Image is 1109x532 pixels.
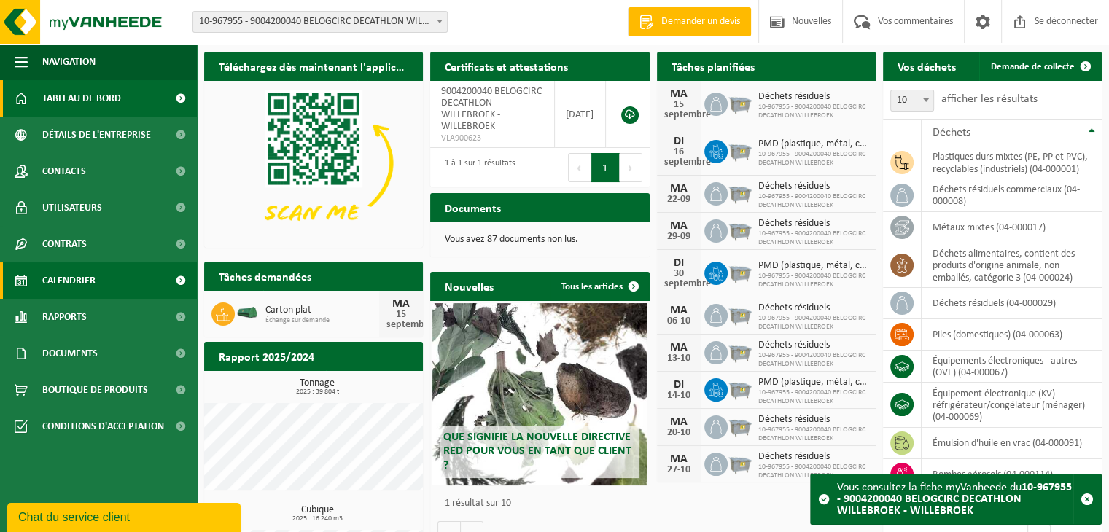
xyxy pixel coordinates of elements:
[792,16,831,27] font: Nouvelles
[891,90,933,111] span: 10
[941,93,1038,105] font: afficher les résultats
[300,378,335,388] font: Tonnage
[758,138,986,149] font: PMD (plastique, métal, cartons à boissons) (entreprises)
[667,353,690,364] font: 13-10
[670,305,688,316] font: MA
[728,90,752,115] img: WB-2500-GAL-GY-01
[933,152,1088,174] font: plastiques durs mixtes (PE, PP et PVC), recyclables (industriels) (04-000001)
[670,342,688,353] font: MA
[204,81,423,245] img: Téléchargez l'application VHEPlus
[728,450,752,475] img: WB-2500-GAL-GY-01
[392,298,410,310] font: MA
[758,302,830,313] font: Déchets résiduels
[933,356,1077,378] font: équipements électroniques - autres (OVE) (04-000067)
[758,230,865,246] font: 10-967955 - 9004200040 BELOGCIRC DECATHLON WILLEBROEK
[672,62,755,74] font: Tâches planifiées
[758,426,865,442] font: 10-967955 - 9004200040 BELOGCIRC DECATHLON WILLEBROEK
[728,339,752,364] img: WB-2500-GAL-GY-01
[42,312,87,323] font: Rapports
[933,438,1082,449] font: émulsion d'huile en vrac (04-000091)
[265,305,311,316] font: Carton plat
[758,377,986,388] font: PMD (plastique, métal, cartons à boissons) (entreprises)
[933,222,1046,233] font: métaux mixtes (04-000017)
[235,306,260,319] img: HK-XK-22-GN-00
[445,498,511,509] font: 1 résultat sur 10
[674,257,684,269] font: DI
[265,316,330,324] font: Échange sur demande
[670,183,688,195] font: MA
[898,62,956,74] font: Vos déchets
[42,57,96,68] font: Navigation
[758,103,865,120] font: 10-967955 - 9004200040 BELOGCIRC DECATHLON WILLEBROEK
[664,268,711,289] font: 30 septembre
[296,388,339,396] font: 2025 : 39 804 t
[933,329,1062,340] font: piles (domestiques) (04-000063)
[979,52,1100,81] a: Demande de collecte
[199,16,521,27] font: 10-967955 - 9004200040 BELOGCIRC DECATHLON WILLEBROEK - WILLEBROEK
[664,146,711,168] font: 16 septembre
[42,348,98,359] font: Documents
[386,309,433,330] font: 15 septembre
[667,427,690,438] font: 20-10
[445,282,494,294] font: Nouvelles
[878,16,953,27] font: Vos commentaires
[758,272,865,289] font: 10-967955 - 9004200040 BELOGCIRC DECATHLON WILLEBROEK
[728,138,752,163] img: WB-2500-GAL-GY-01
[837,482,1072,517] font: 10-967955 - 9004200040 BELOGCIRC DECATHLON WILLEBROEK - WILLEBROEK
[219,62,486,74] font: Téléchargez dès maintenant l'application Vanheede+ !
[758,451,830,462] font: Déchets résiduels
[933,298,1056,309] font: déchets résiduels (04-000029)
[667,231,690,242] font: 29-09
[568,153,591,182] button: Précédent
[602,163,608,174] font: 1
[991,62,1075,71] font: Demande de collecte
[42,203,102,214] font: Utilisateurs
[661,16,740,27] font: Demander un devis
[445,62,568,74] font: Certificats et attestations
[42,421,164,432] font: Conditions d'acceptation
[591,153,620,182] button: 1
[933,388,1085,423] font: équipement électronique (KV) réfrigérateur/congélateur (ménager) (04-000069)
[667,194,690,205] font: 22-09
[443,431,631,471] font: Que signifie la nouvelle directive RED pour vous en tant que client ?
[7,500,244,532] iframe: widget de discussion
[42,275,96,286] font: Calendrier
[728,259,752,284] img: WB-2500-GAL-GY-01
[758,192,865,209] font: 10-967955 - 9004200040 BELOGCIRC DECATHLON WILLEBROEK
[667,464,690,475] font: 27-10
[933,184,1080,207] font: déchets résiduels commerciaux (04-000008)
[445,203,501,215] font: Documents
[219,272,311,283] font: Tâches demandées
[837,482,1022,493] font: Vous consultez la fiche myVanheede du
[670,88,688,100] font: MA
[432,303,647,485] a: Que signifie la nouvelle directive RED pour vous en tant que client ?
[758,351,865,368] font: 10-967955 - 9004200040 BELOGCIRC DECATHLON WILLEBROEK
[674,379,684,391] font: DI
[667,390,690,401] font: 14-10
[758,314,865,331] font: 10-967955 - 9004200040 BELOGCIRC DECATHLON WILLEBROEK
[728,376,752,401] img: WB-2500-GAL-GY-01
[192,11,448,33] span: 10-967955 - 9004200040 BELOGCIRC DECATHLON WILLEBROEK - WILLEBROEK
[728,217,752,242] img: WB-2500-GAL-GY-01
[664,99,711,120] font: 15 septembre
[758,414,830,425] font: Déchets résiduels
[550,272,648,301] a: Tous les articles
[42,166,86,177] font: Contacts
[758,340,830,351] font: Déchets résiduels
[758,388,865,405] font: 10-967955 - 9004200040 BELOGCIRC DECATHLON WILLEBROEK
[628,7,751,36] a: Demander un devis
[758,150,865,167] font: 10-967955 - 9004200040 BELOGCIRC DECATHLON WILLEBROEK
[670,220,688,232] font: MA
[445,234,578,245] font: Vous avez 87 documents non lus.
[566,109,594,120] font: [DATE]
[758,260,986,271] font: PMD (plastique, métal, cartons à boissons) (entreprises)
[758,463,865,480] font: 10-967955 - 9004200040 BELOGCIRC DECATHLON WILLEBROEK
[620,153,642,182] button: Suivant
[933,249,1075,283] font: déchets alimentaires, contient des produits d'origine animale, non emballés, catégorie 3 (04-000024)
[42,385,148,396] font: Boutique de produits
[441,134,481,143] font: VLA900623
[758,91,830,102] font: Déchets résiduels
[301,504,334,515] font: Cubique
[933,469,1053,480] font: bombes aérosols (04-000114)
